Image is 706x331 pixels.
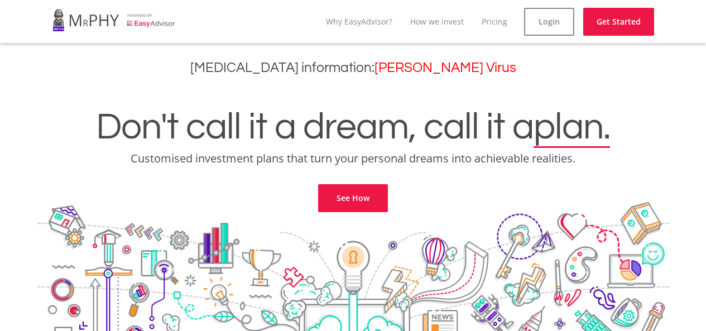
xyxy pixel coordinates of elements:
a: See How [318,184,388,212]
a: Why EasyAdvisor? [326,16,392,27]
a: How we invest [410,16,464,27]
a: Login [524,8,574,36]
a: Pricing [482,16,507,27]
span: plan. [534,108,610,146]
h1: Don't call it a dream, call it a [8,108,698,146]
a: Get Started [583,8,654,36]
p: Customised investment plans that turn your personal dreams into achievable realities. [8,151,698,166]
a: [PERSON_NAME] Virus [374,61,516,75]
h3: [MEDICAL_DATA] information: [8,60,698,76]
